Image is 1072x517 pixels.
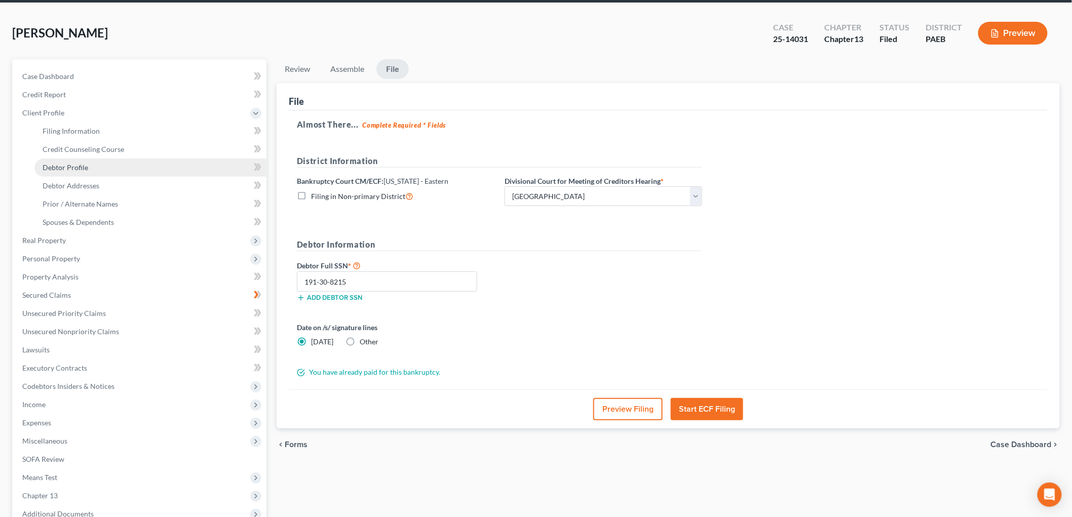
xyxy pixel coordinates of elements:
[34,213,266,231] a: Spouses & Dependents
[22,491,58,500] span: Chapter 13
[22,455,64,463] span: SOFA Review
[297,176,448,186] label: Bankruptcy Court CM/ECF:
[292,259,500,271] label: Debtor Full SSN
[297,238,702,251] h5: Debtor Information
[22,90,66,99] span: Credit Report
[22,382,114,390] span: Codebtors Insiders & Notices
[926,22,962,33] div: District
[22,309,106,317] span: Unsecured Priority Claims
[311,337,333,346] span: [DATE]
[297,322,494,333] label: Date on /s/ signature lines
[22,364,87,372] span: Executory Contracts
[311,192,405,201] span: Filing in Non-primary District
[854,34,863,44] span: 13
[824,22,863,33] div: Chapter
[991,441,1060,449] a: Case Dashboard chevron_right
[22,418,51,427] span: Expenses
[34,195,266,213] a: Prior / Alternate Names
[505,176,664,186] label: Divisional Court for Meeting of Creditors Hearing
[991,441,1052,449] span: Case Dashboard
[285,441,308,449] span: Forms
[22,291,71,299] span: Secured Claims
[22,400,46,409] span: Income
[43,163,88,172] span: Debtor Profile
[1052,441,1060,449] i: chevron_right
[773,22,808,33] div: Case
[22,473,57,482] span: Means Test
[297,294,362,302] button: Add debtor SSN
[22,72,74,81] span: Case Dashboard
[22,272,79,281] span: Property Analysis
[297,271,477,292] input: XXX-XX-XXXX
[14,304,266,323] a: Unsecured Priority Claims
[824,33,863,45] div: Chapter
[879,22,909,33] div: Status
[14,286,266,304] a: Secured Claims
[22,236,66,245] span: Real Property
[22,345,50,354] span: Lawsuits
[43,218,114,226] span: Spouses & Dependents
[22,108,64,117] span: Client Profile
[22,327,119,336] span: Unsecured Nonpriority Claims
[363,121,446,129] strong: Complete Required * Fields
[297,118,1040,131] h5: Almost There...
[43,181,99,190] span: Debtor Addresses
[14,268,266,286] a: Property Analysis
[14,450,266,468] a: SOFA Review
[43,145,124,153] span: Credit Counseling Course
[22,254,80,263] span: Personal Property
[34,122,266,140] a: Filing Information
[384,177,448,185] span: [US_STATE] - Eastern
[277,59,318,79] a: Review
[360,337,378,346] span: Other
[593,398,663,420] button: Preview Filing
[297,155,702,168] h5: District Information
[1038,483,1062,507] div: Open Intercom Messenger
[34,177,266,195] a: Debtor Addresses
[34,140,266,158] a: Credit Counseling Course
[376,59,409,79] a: File
[34,158,266,177] a: Debtor Profile
[277,441,285,449] i: chevron_left
[322,59,372,79] a: Assemble
[277,441,321,449] button: chevron_left Forms
[978,22,1048,45] button: Preview
[292,367,707,377] div: You have already paid for this bankruptcy.
[879,33,909,45] div: Filed
[43,200,118,208] span: Prior / Alternate Names
[14,341,266,359] a: Lawsuits
[14,86,266,104] a: Credit Report
[671,398,743,420] button: Start ECF Filing
[926,33,962,45] div: PAEB
[14,359,266,377] a: Executory Contracts
[14,323,266,341] a: Unsecured Nonpriority Claims
[22,436,67,445] span: Miscellaneous
[43,127,100,135] span: Filing Information
[12,25,108,40] span: [PERSON_NAME]
[773,33,808,45] div: 25-14031
[289,95,304,107] div: File
[14,67,266,86] a: Case Dashboard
